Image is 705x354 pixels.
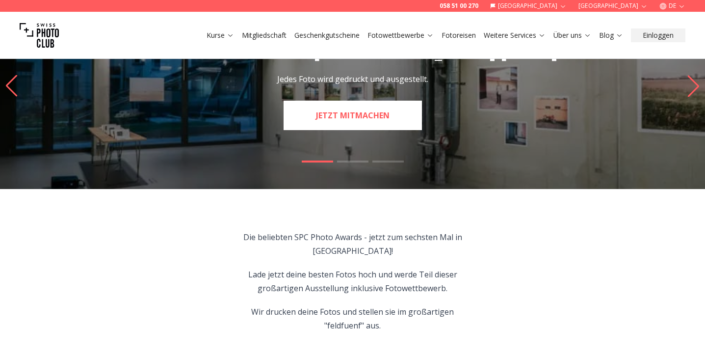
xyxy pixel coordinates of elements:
[207,30,234,40] a: Kurse
[595,28,627,42] button: Blog
[277,73,428,85] p: Jedes Foto wird gedruckt und ausgestellt.
[240,230,465,258] p: Die beliebten SPC Photo Awards - jetzt zum sechsten Mal in [GEOGRAPHIC_DATA]!
[480,28,549,42] button: Weitere Services
[203,28,238,42] button: Kurse
[484,30,546,40] a: Weitere Services
[442,30,476,40] a: Fotoreisen
[631,28,685,42] button: Einloggen
[364,28,438,42] button: Fotowettbewerbe
[240,305,465,332] p: Wir drucken deine Fotos und stellen sie im großartigen "feldfuenf" aus.
[438,28,480,42] button: Fotoreisen
[290,28,364,42] button: Geschenkgutscheine
[553,30,591,40] a: Über uns
[284,101,422,130] a: JETZT MITMACHEN
[294,30,360,40] a: Geschenkgutscheine
[549,28,595,42] button: Über uns
[440,2,478,10] a: 058 51 00 270
[240,268,465,295] p: Lade jetzt deine besten Fotos hoch und werde Teil dieser großartigen Ausstellung inklusive Fotowe...
[238,28,290,42] button: Mitgliedschaft
[367,30,434,40] a: Fotowettbewerbe
[20,16,59,55] img: Swiss photo club
[599,30,623,40] a: Blog
[242,30,287,40] a: Mitgliedschaft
